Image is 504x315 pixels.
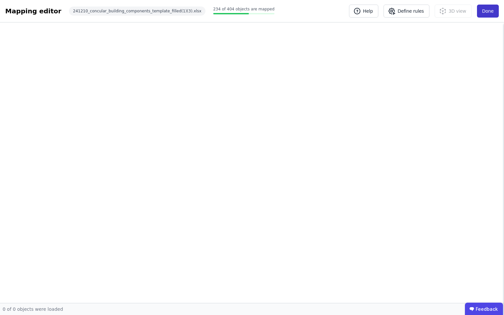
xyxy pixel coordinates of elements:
span: 234 of 404 objects are mapped [213,7,274,11]
button: 3D view [435,5,472,18]
button: Help [349,5,379,18]
div: 241210_concular_building_components_template_filled(1)(3).xlsx [69,7,205,16]
button: Done [477,5,499,18]
div: Mapping editor [5,7,61,16]
button: Define rules [384,5,429,18]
